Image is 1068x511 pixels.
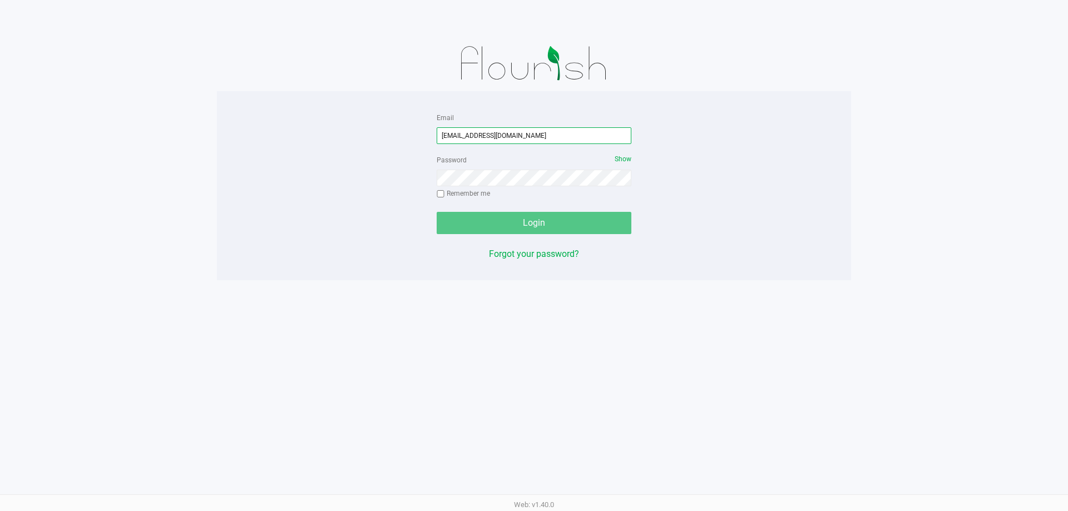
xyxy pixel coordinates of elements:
input: Remember me [437,190,444,198]
label: Password [437,155,467,165]
span: Web: v1.40.0 [514,500,554,509]
button: Forgot your password? [489,247,579,261]
label: Remember me [437,188,490,199]
label: Email [437,113,454,123]
span: Show [615,155,631,163]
